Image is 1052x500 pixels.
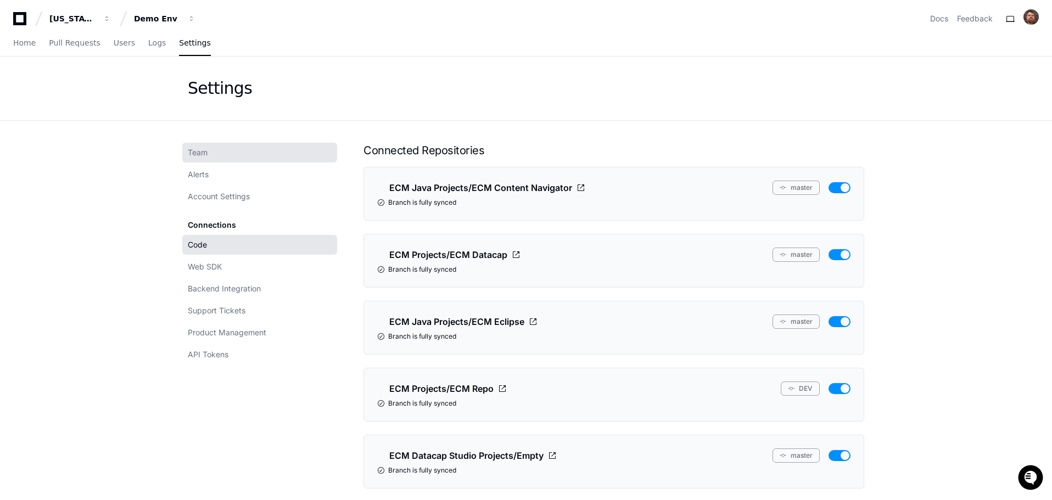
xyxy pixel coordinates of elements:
[91,177,95,186] span: •
[377,381,507,396] a: ECM Projects/ECM Repo
[773,448,820,463] button: master
[49,13,97,24] div: [US_STATE] Pacific
[188,261,222,272] span: Web SDK
[182,187,337,206] a: Account Settings
[781,381,820,396] button: DEV
[91,147,95,156] span: •
[389,315,524,328] span: ECM Java Projects/ECM Eclipse
[363,143,864,158] h1: Connected Repositories
[773,181,820,195] button: master
[182,323,337,342] a: Product Management
[389,181,572,194] span: ECM Java Projects/ECM Content Navigator
[188,169,209,180] span: Alerts
[148,31,166,56] a: Logs
[188,327,266,338] span: Product Management
[377,399,850,408] div: Branch is fully synced
[170,117,200,131] button: See all
[114,40,135,46] span: Users
[34,147,89,156] span: [PERSON_NAME]
[389,248,507,261] span: ECM Projects/ECM Datacap
[188,191,250,202] span: Account Settings
[148,40,166,46] span: Logs
[97,177,120,186] span: [DATE]
[49,82,180,93] div: Start new chat
[377,248,521,262] a: ECM Projects/ECM Datacap
[377,314,538,329] a: ECM Java Projects/ECM Eclipse
[389,449,544,462] span: ECM Datacap Studio Projects/Empty
[188,283,261,294] span: Backend Integration
[179,40,210,46] span: Settings
[49,40,100,46] span: Pull Requests
[11,137,29,154] img: David Fonda
[11,120,70,128] div: Past conversations
[11,44,200,61] div: Welcome
[1017,464,1047,493] iframe: Open customer support
[49,31,100,56] a: Pull Requests
[11,11,33,33] img: PlayerZero
[34,177,89,186] span: [PERSON_NAME]
[130,9,200,29] button: Demo Env
[188,305,245,316] span: Support Tickets
[182,345,337,364] a: API Tokens
[1023,9,1039,25] img: avatar
[13,40,36,46] span: Home
[22,177,31,186] img: 1736555170064-99ba0984-63c1-480f-8ee9-699278ef63ed
[377,198,850,207] div: Branch is fully synced
[773,248,820,262] button: master
[188,78,252,98] div: Settings
[957,13,993,24] button: Feedback
[182,235,337,255] a: Code
[187,85,200,98] button: Start new chat
[114,31,135,56] a: Users
[389,382,494,395] span: ECM Projects/ECM Repo
[188,349,228,360] span: API Tokens
[11,82,31,102] img: 1736555170064-99ba0984-63c1-480f-8ee9-699278ef63ed
[188,147,208,158] span: Team
[49,93,151,102] div: We're available if you need us!
[188,239,207,250] span: Code
[377,466,850,475] div: Branch is fully synced
[930,13,948,24] a: Docs
[377,448,557,463] a: ECM Datacap Studio Projects/Empty
[773,314,820,329] button: master
[134,13,181,24] div: Demo Env
[182,143,337,162] a: Team
[179,31,210,56] a: Settings
[45,9,115,29] button: [US_STATE] Pacific
[182,279,337,299] a: Backend Integration
[377,332,850,341] div: Branch is fully synced
[23,82,43,102] img: 7521149027303_d2c55a7ec3fe4098c2f6_72.png
[377,181,585,195] a: ECM Java Projects/ECM Content Navigator
[182,301,337,321] a: Support Tickets
[109,201,133,210] span: Pylon
[11,166,29,184] img: Matt Kasner
[77,201,133,210] a: Powered byPylon
[182,165,337,184] a: Alerts
[182,257,337,277] a: Web SDK
[13,31,36,56] a: Home
[97,147,120,156] span: [DATE]
[377,265,850,274] div: Branch is fully synced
